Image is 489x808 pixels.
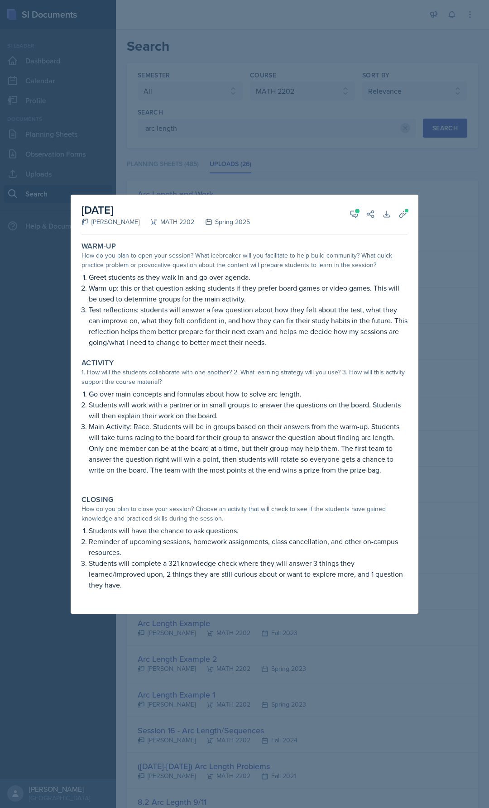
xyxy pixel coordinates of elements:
div: 1. How will the students collaborate with one another? 2. What learning strategy will you use? 3.... [81,368,407,387]
p: Go over main concepts and formulas about how to solve arc length. [89,388,407,399]
div: How do you plan to open your session? What icebreaker will you facilitate to help build community... [81,251,407,270]
div: How do you plan to close your session? Choose an activity that will check to see if the students ... [81,504,407,523]
p: Reminder of upcoming sessions, homework assignments, class cancellation, and other on-campus reso... [89,536,407,558]
p: Greet students as they walk in and go over agenda. [89,272,407,282]
p: Students will have the chance to ask questions. [89,525,407,536]
h2: [DATE] [81,202,250,218]
p: Test reflections: students will answer a few question about how they felt about the test, what th... [89,304,407,348]
div: Spring 2025 [194,217,250,227]
p: Main Activity: Race. Students will be in groups based on their answers from the warm-up. Students... [89,421,407,475]
label: Warm-Up [81,242,116,251]
p: Warm-up: this or that question asking students if they prefer board games or video games. This wi... [89,282,407,304]
div: MATH 2202 [139,217,194,227]
p: Students will work with a partner or in small groups to answer the questions on the board. Studen... [89,399,407,421]
p: Students will complete a 321 knowledge check where they will answer 3 things they learned/improve... [89,558,407,590]
div: [PERSON_NAME] [81,217,139,227]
